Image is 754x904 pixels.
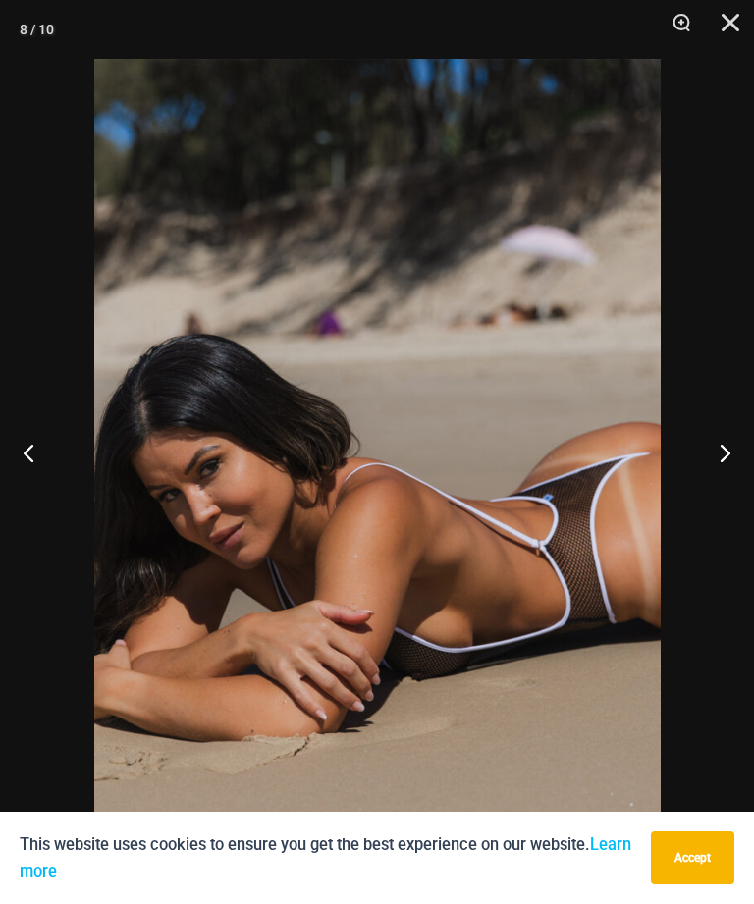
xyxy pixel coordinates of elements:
button: Next [680,403,754,502]
a: Learn more [20,835,631,880]
div: 8 / 10 [20,15,54,44]
button: Accept [651,831,734,884]
p: This website uses cookies to ensure you get the best experience on our website. [20,831,636,884]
